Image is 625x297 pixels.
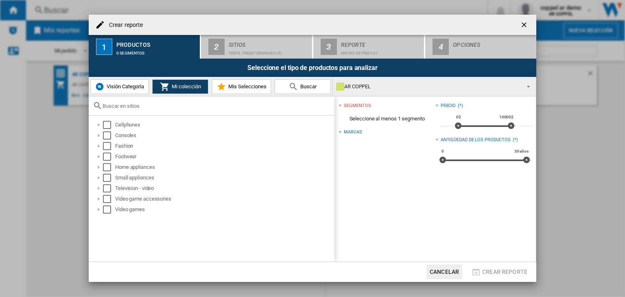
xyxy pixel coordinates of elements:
[115,184,333,192] div: Television - video
[441,137,511,143] div: Antigüedad de los productos
[425,35,536,59] button: 4 Opciones
[116,47,197,55] div: 0 segmentos
[103,103,330,109] input: Buscar en sitios
[453,38,533,47] div: Opciones
[105,21,143,29] h4: Crear reporte
[441,103,456,109] div: Precio
[469,264,530,279] button: Crear reporte
[339,111,435,127] span: Seleccione al menos 1 segmento
[201,35,313,59] button: 2 Sitios Perfil predeterminado (9)
[115,153,333,161] div: Footwear
[336,81,520,92] div: AR COPPEL
[520,21,530,31] ng-md-icon: getI18NText('BUTTONS.CLOSE_DIALOG')
[103,184,115,192] md-checkbox: Select
[89,35,201,59] button: 1 Productos 0 segmentos
[313,35,425,59] button: 3 Reporte Matriz de precios
[433,39,449,55] div: 4
[344,103,371,109] div: segmentos
[208,39,225,55] div: 2
[341,47,421,55] div: Matriz de precios
[115,195,333,203] div: Video game accessories
[513,148,530,155] span: 30 años
[115,121,333,129] div: Cellphones
[103,195,115,203] md-checkbox: Select
[103,163,115,171] md-checkbox: Select
[229,38,309,47] div: Sitios
[103,153,115,161] md-checkbox: Select
[103,174,115,182] md-checkbox: Select
[426,264,462,279] button: Cancelar
[115,174,333,182] div: Small appliances
[298,83,317,90] span: Buscar
[229,47,309,55] div: Perfil predeterminado (9)
[105,83,144,90] span: Visión Categoría
[103,131,115,140] md-checkbox: Select
[103,142,115,150] md-checkbox: Select
[482,269,527,275] span: Crear reporte
[275,79,331,94] button: Buscar
[90,79,149,94] button: Visión Categoría
[116,38,197,47] div: Productos
[115,131,333,140] div: Consoles
[440,148,445,155] span: 0
[115,163,333,171] div: Home appliances
[344,129,362,135] div: Marcas
[212,79,271,94] button: Mis Selecciones
[170,83,201,90] span: Mi colección
[115,205,333,214] div: Video games
[226,83,267,90] span: Mis Selecciones
[517,17,533,33] button: getI18NText('BUTTONS.CLOSE_DIALOG')
[115,142,333,150] div: Fashion
[95,82,105,92] img: wiser-icon-blue.png
[455,114,462,120] span: 0$
[152,79,208,94] button: Mi colección
[341,38,421,47] div: Reporte
[103,121,115,129] md-checkbox: Select
[321,39,337,55] div: 3
[89,59,536,77] div: Seleccione el tipo de productos para analizar
[96,39,112,55] div: 1
[498,114,515,120] span: 10000$
[103,205,115,214] md-checkbox: Select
